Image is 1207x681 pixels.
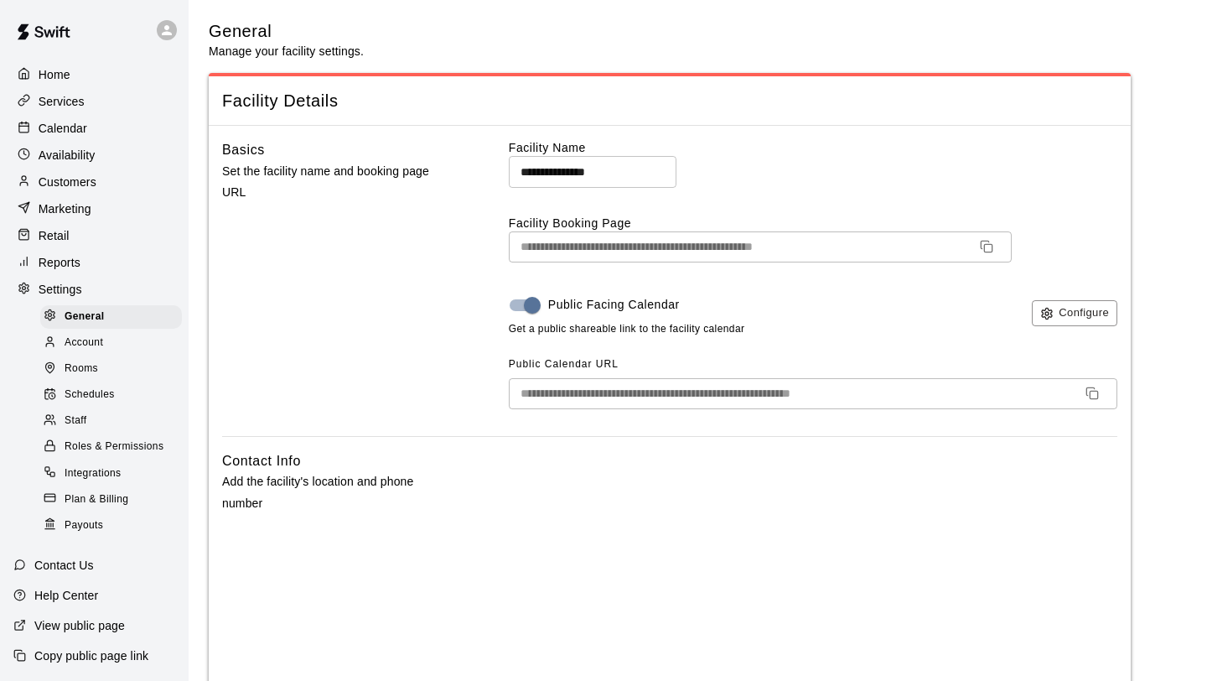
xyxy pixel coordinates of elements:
[39,227,70,244] p: Retail
[34,587,98,604] p: Help Center
[40,409,182,433] div: Staff
[40,357,182,381] div: Rooms
[34,647,148,664] p: Copy public page link
[973,233,1000,260] button: Copy URL
[13,62,175,87] a: Home
[65,413,86,429] span: Staff
[13,143,175,168] a: Availability
[1079,380,1106,407] button: Copy URL
[13,277,175,302] a: Settings
[222,471,455,513] p: Add the facility's location and phone number
[65,491,128,508] span: Plan & Billing
[40,512,189,538] a: Payouts
[40,382,189,408] a: Schedules
[40,486,189,512] a: Plan & Billing
[40,435,182,459] div: Roles & Permissions
[40,383,182,407] div: Schedules
[209,20,364,43] h5: General
[40,488,182,512] div: Plan & Billing
[1032,300,1117,326] button: Configure
[40,460,189,486] a: Integrations
[65,309,105,325] span: General
[39,281,82,298] p: Settings
[40,304,189,330] a: General
[65,335,103,351] span: Account
[39,66,70,83] p: Home
[40,356,189,382] a: Rooms
[209,43,364,60] p: Manage your facility settings.
[40,305,182,329] div: General
[13,196,175,221] a: Marketing
[34,557,94,574] p: Contact Us
[40,408,189,434] a: Staff
[40,514,182,538] div: Payouts
[65,387,115,403] span: Schedules
[222,161,455,203] p: Set the facility name and booking page URL
[65,361,98,377] span: Rooms
[34,617,125,634] p: View public page
[13,169,175,195] a: Customers
[40,331,182,355] div: Account
[39,254,80,271] p: Reports
[222,90,1117,112] span: Facility Details
[39,120,87,137] p: Calendar
[509,215,1117,231] label: Facility Booking Page
[65,439,163,455] span: Roles & Permissions
[40,434,189,460] a: Roles & Permissions
[222,450,301,472] h6: Contact Info
[13,116,175,141] a: Calendar
[222,139,265,161] h6: Basics
[40,330,189,356] a: Account
[39,174,96,190] p: Customers
[509,139,1117,156] label: Facility Name
[13,250,175,275] a: Reports
[65,465,122,482] span: Integrations
[509,321,745,338] span: Get a public shareable link to the facility calendar
[39,200,91,217] p: Marketing
[509,358,619,370] span: Public Calendar URL
[548,296,680,314] span: Public Facing Calendar
[39,147,96,164] p: Availability
[39,93,85,110] p: Services
[13,89,175,114] a: Services
[65,517,103,534] span: Payouts
[40,462,182,486] div: Integrations
[13,223,175,248] a: Retail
